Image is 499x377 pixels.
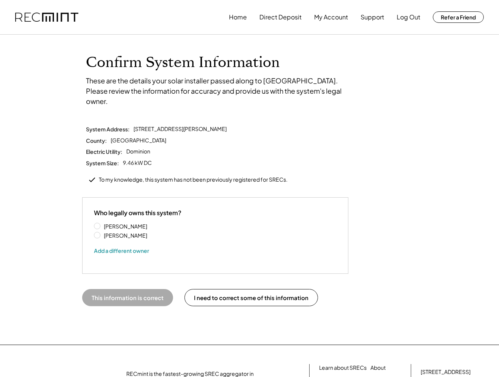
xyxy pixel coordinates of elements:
button: Refer a Friend [433,11,484,23]
button: Add a different owner [94,245,149,256]
div: 9.46 kW DC [123,159,152,167]
div: To my knowledge, this system has not been previously registered for SRECs. [99,176,288,184]
button: Log Out [397,10,420,25]
img: recmint-logotype%403x.png [15,13,78,22]
div: Dominion [126,148,150,155]
div: [STREET_ADDRESS][PERSON_NAME] [133,125,227,133]
div: Electric Utility: [86,148,122,155]
button: This information is correct [82,289,173,306]
label: [PERSON_NAME] [102,233,170,238]
div: [GEOGRAPHIC_DATA] [111,137,166,144]
div: [STREET_ADDRESS] [421,368,470,376]
div: These are the details your solar installer passed along to [GEOGRAPHIC_DATA]. Please review the i... [86,75,352,106]
button: Home [229,10,247,25]
label: [PERSON_NAME] [102,224,170,229]
button: Direct Deposit [259,10,302,25]
button: Support [361,10,384,25]
h1: Confirm System Information [86,54,413,72]
div: County: [86,137,107,144]
div: System Size: [86,160,119,166]
button: My Account [314,10,348,25]
a: Learn about SRECs [319,364,367,372]
a: About [370,364,386,372]
div: System Address: [86,126,130,133]
div: Who legally owns this system? [94,209,181,217]
button: I need to correct some of this information [184,289,318,306]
